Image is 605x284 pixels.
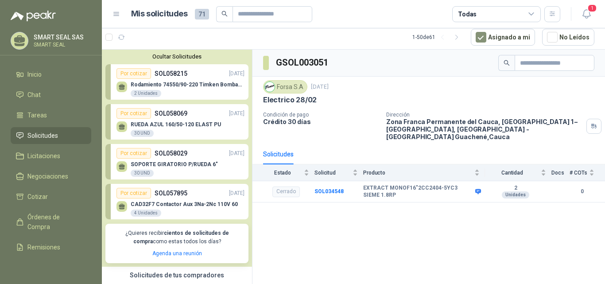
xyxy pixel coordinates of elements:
[252,164,314,181] th: Estado
[131,201,238,207] p: CAD32F7 Contactor Aux 3Na-2Nc 110V 60
[485,185,546,192] b: 2
[314,164,363,181] th: Solicitud
[458,9,477,19] div: Todas
[11,66,91,83] a: Inicio
[105,104,248,140] a: Por cotizarSOL058069[DATE] RUEDA AZUL 160/50-120 ELAST PU30 UND
[11,188,91,205] a: Cotizar
[311,83,329,91] p: [DATE]
[27,192,48,202] span: Cotizar
[587,4,597,12] span: 1
[11,11,56,21] img: Logo peakr
[131,8,188,20] h1: Mis solicitudes
[116,148,151,159] div: Por cotizar
[485,170,539,176] span: Cantidad
[485,164,551,181] th: Cantidad
[131,90,161,97] div: 2 Unidades
[116,68,151,79] div: Por cotizar
[11,86,91,103] a: Chat
[155,148,187,158] p: SOL058029
[152,250,202,257] a: Agenda una reunión
[263,80,307,93] div: Forsa S.A
[229,149,244,158] p: [DATE]
[263,170,302,176] span: Estado
[155,188,187,198] p: SOL057895
[11,148,91,164] a: Licitaciones
[229,109,244,118] p: [DATE]
[34,42,89,47] p: SMART SEAL
[363,164,485,181] th: Producto
[27,110,47,120] span: Tareas
[263,149,294,159] div: Solicitudes
[412,30,464,44] div: 1 - 50 de 61
[263,95,317,105] p: Electrico 28/02
[105,144,248,179] a: Por cotizarSOL058029[DATE] SOPORTE GIRATORIO P/RUEDA 6"30 UND
[386,112,583,118] p: Dirección
[570,187,594,196] b: 0
[116,108,151,119] div: Por cotizar
[131,170,154,177] div: 30 UND
[570,164,605,181] th: # COTs
[314,170,351,176] span: Solicitud
[131,121,221,128] p: RUEDA AZUL 160/50-120 ELAST PU
[551,164,570,181] th: Docs
[105,184,248,219] a: Por cotizarSOL057895[DATE] CAD32F7 Contactor Aux 3Na-2Nc 110V 604 Unidades
[131,161,218,167] p: SOPORTE GIRATORIO P/RUEDA 6"
[363,170,473,176] span: Producto
[133,230,229,245] b: cientos de solicitudes de compra
[131,82,244,88] p: Rodamiento 74550/90-220 Timken BombaVG40
[229,189,244,198] p: [DATE]
[263,118,379,125] p: Crédito 30 días
[27,171,68,181] span: Negociaciones
[27,212,83,232] span: Órdenes de Compra
[11,168,91,185] a: Negociaciones
[155,69,187,78] p: SOL058215
[27,90,41,100] span: Chat
[363,185,473,198] b: EXTRACT MONOF16"2CC2404-5YC3 SIEME 1.8RP
[229,70,244,78] p: [DATE]
[11,239,91,256] a: Remisiones
[386,118,583,140] p: Zona Franca Permanente del Cauca, [GEOGRAPHIC_DATA] 1 – [GEOGRAPHIC_DATA], [GEOGRAPHIC_DATA] - [G...
[263,112,379,118] p: Condición de pago
[570,170,587,176] span: # COTs
[27,151,60,161] span: Licitaciones
[105,53,248,60] button: Ocultar Solicitudes
[471,29,535,46] button: Asignado a mi
[27,242,60,252] span: Remisiones
[504,60,510,66] span: search
[11,127,91,144] a: Solicitudes
[502,191,529,198] div: Unidades
[34,34,89,40] p: SMART SEAL SAS
[272,187,300,197] div: Cerrado
[314,188,344,195] a: SOL034548
[11,209,91,235] a: Órdenes de Compra
[265,82,275,92] img: Company Logo
[27,131,58,140] span: Solicitudes
[221,11,228,17] span: search
[102,267,252,284] div: Solicitudes de tus compradores
[111,229,243,246] p: ¿Quieres recibir como estas todos los días?
[116,188,151,198] div: Por cotizar
[11,259,91,276] a: Configuración
[131,210,161,217] div: 4 Unidades
[195,9,209,19] span: 71
[155,109,187,118] p: SOL058069
[27,70,42,79] span: Inicio
[131,130,154,137] div: 30 UND
[105,64,248,100] a: Por cotizarSOL058215[DATE] Rodamiento 74550/90-220 Timken BombaVG402 Unidades
[102,50,252,267] div: Ocultar SolicitudesPor cotizarSOL058215[DATE] Rodamiento 74550/90-220 Timken BombaVG402 UnidadesP...
[542,29,594,46] button: No Leídos
[578,6,594,22] button: 1
[276,56,330,70] h3: GSOL003051
[11,107,91,124] a: Tareas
